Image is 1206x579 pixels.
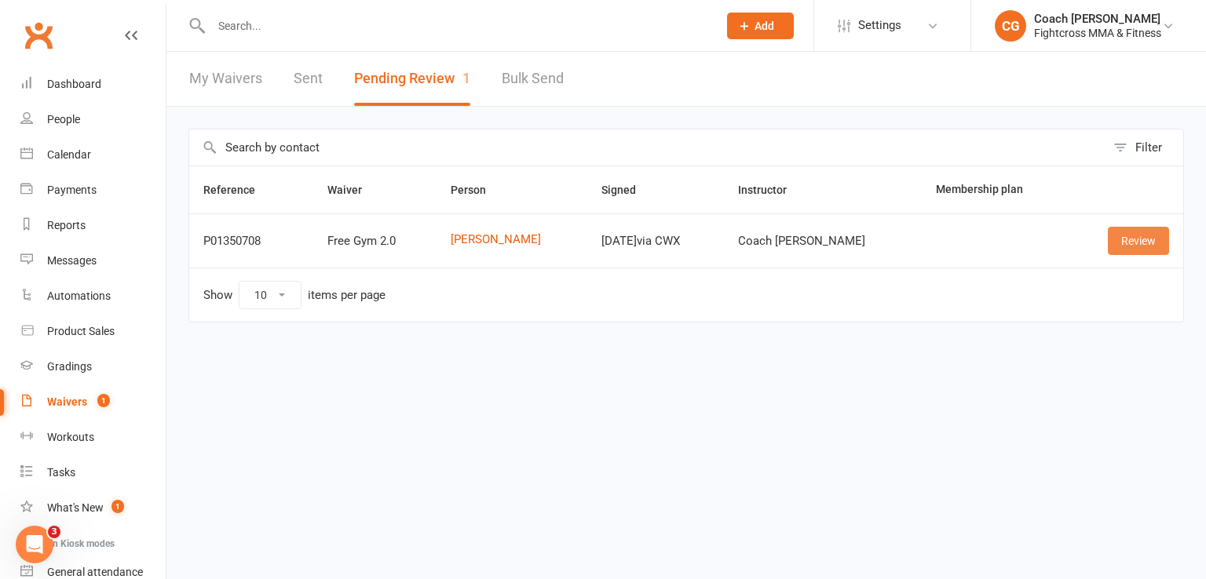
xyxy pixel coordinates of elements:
div: Waivers [47,395,87,408]
div: Payments [47,184,97,196]
div: Product Sales [47,325,115,337]
span: Add [755,20,774,32]
button: Reference [203,180,272,199]
a: Gradings [20,349,166,384]
span: Instructor [738,184,804,196]
a: Automations [20,279,166,314]
div: [DATE] via CWX [601,235,709,248]
div: Workouts [47,431,94,443]
a: My Waivers [189,52,262,106]
span: Reference [203,184,272,196]
a: [PERSON_NAME] [451,233,574,246]
button: Signed [601,180,653,199]
button: Add [727,13,794,39]
div: Coach [PERSON_NAME] [1034,12,1161,26]
div: What's New [47,501,104,514]
input: Search by contact [189,129,1105,166]
span: 1 [462,70,470,86]
div: Messages [47,254,97,267]
div: Calendar [47,148,91,161]
div: Coach [PERSON_NAME] [738,235,908,248]
button: Waiver [327,180,379,199]
a: Workouts [20,420,166,455]
div: Filter [1135,138,1162,157]
span: Settings [858,8,901,43]
span: Person [451,184,503,196]
span: Signed [601,184,653,196]
span: 1 [97,394,110,407]
div: CG [995,10,1026,42]
div: Fightcross MMA & Fitness [1034,26,1161,40]
div: Gradings [47,360,92,373]
span: Waiver [327,184,379,196]
button: Instructor [738,180,804,199]
div: P01350708 [203,235,299,248]
a: Product Sales [20,314,166,349]
a: Messages [20,243,166,279]
span: 1 [111,500,124,513]
a: Bulk Send [502,52,564,106]
div: Tasks [47,466,75,479]
a: Sent [294,52,323,106]
a: Calendar [20,137,166,173]
a: Reports [20,208,166,243]
div: items per page [308,289,386,302]
th: Membership plan [922,166,1069,213]
a: People [20,102,166,137]
a: Review [1108,227,1169,255]
a: Clubworx [19,16,58,55]
a: Tasks [20,455,166,490]
button: Person [451,180,503,199]
iframe: Intercom live chat [16,526,53,563]
a: Dashboard [20,67,166,102]
button: Pending Review1 [354,52,470,106]
div: Automations [47,289,111,302]
span: 3 [48,526,60,538]
a: Waivers 1 [20,384,166,420]
div: Reports [47,219,86,231]
div: Free Gym 2.0 [327,235,422,248]
a: Payments [20,173,166,208]
a: What's New1 [20,490,166,526]
div: Dashboard [47,78,101,90]
div: General attendance [47,566,143,578]
button: Filter [1105,129,1183,166]
div: People [47,113,80,126]
input: Search... [206,15,707,37]
div: Show [203,281,386,309]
